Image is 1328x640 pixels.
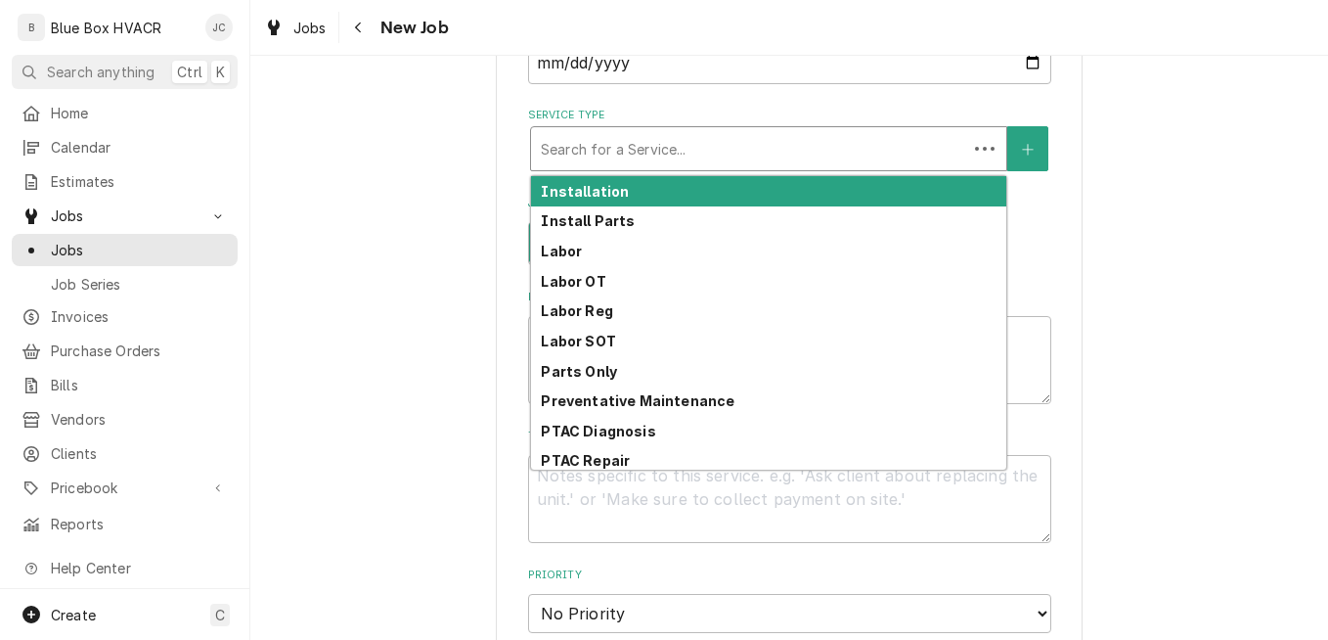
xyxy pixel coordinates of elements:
[528,429,1051,444] label: Technician Instructions
[51,478,199,498] span: Pricebook
[51,341,228,361] span: Purchase Orders
[51,103,228,123] span: Home
[51,514,228,534] span: Reports
[51,306,228,327] span: Invoices
[541,273,605,290] strong: Labor OT
[12,403,238,435] a: Vendors
[51,240,228,260] span: Jobs
[12,369,238,401] a: Bills
[51,137,228,158] span: Calendar
[1007,126,1048,171] button: Create New Service
[12,234,238,266] a: Jobs
[528,41,1051,84] input: yyyy-mm-dd
[12,472,238,504] a: Go to Pricebook
[51,409,228,430] span: Vendors
[528,568,1051,633] div: Priority
[528,196,1051,265] div: Job Type
[541,363,617,380] strong: Parts Only
[528,196,1051,211] label: Job Type
[541,183,629,200] strong: Installation
[12,131,238,163] a: Calendar
[12,586,238,618] a: Go to What's New
[51,443,228,464] span: Clients
[343,12,375,43] button: Navigate back
[541,423,655,439] strong: PTAC Diagnosis
[528,108,1051,171] div: Service Type
[12,300,238,333] a: Invoices
[205,14,233,41] div: Josh Canfield's Avatar
[12,165,238,198] a: Estimates
[12,55,238,89] button: Search anythingCtrlK
[51,558,226,578] span: Help Center
[541,243,582,259] strong: Labor
[51,206,199,226] span: Jobs
[216,62,225,82] span: K
[1022,143,1034,157] svg: Create New Service
[12,508,238,540] a: Reports
[12,200,238,232] a: Go to Jobs
[12,97,238,129] a: Home
[541,212,635,229] strong: Install Parts
[528,429,1051,543] div: Technician Instructions
[12,552,238,584] a: Go to Help Center
[528,290,1051,404] div: Reason For Call
[51,18,161,38] div: Blue Box HVACR
[12,437,238,470] a: Clients
[541,452,630,469] strong: PTAC Repair
[256,12,334,44] a: Jobs
[205,14,233,41] div: JC
[528,290,1051,305] label: Reason For Call
[47,62,155,82] span: Search anything
[215,605,225,625] span: C
[528,108,1051,123] label: Service Type
[51,274,228,295] span: Job Series
[51,375,228,395] span: Bills
[375,15,449,41] span: New Job
[12,335,238,367] a: Purchase Orders
[18,14,45,41] div: B
[541,392,734,409] strong: Preventative Maintenance
[528,568,1051,583] label: Priority
[541,302,612,319] strong: Labor Reg
[51,607,96,623] span: Create
[51,171,228,192] span: Estimates
[177,62,202,82] span: Ctrl
[293,18,327,38] span: Jobs
[12,268,238,300] a: Job Series
[541,333,615,349] strong: Labor SOT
